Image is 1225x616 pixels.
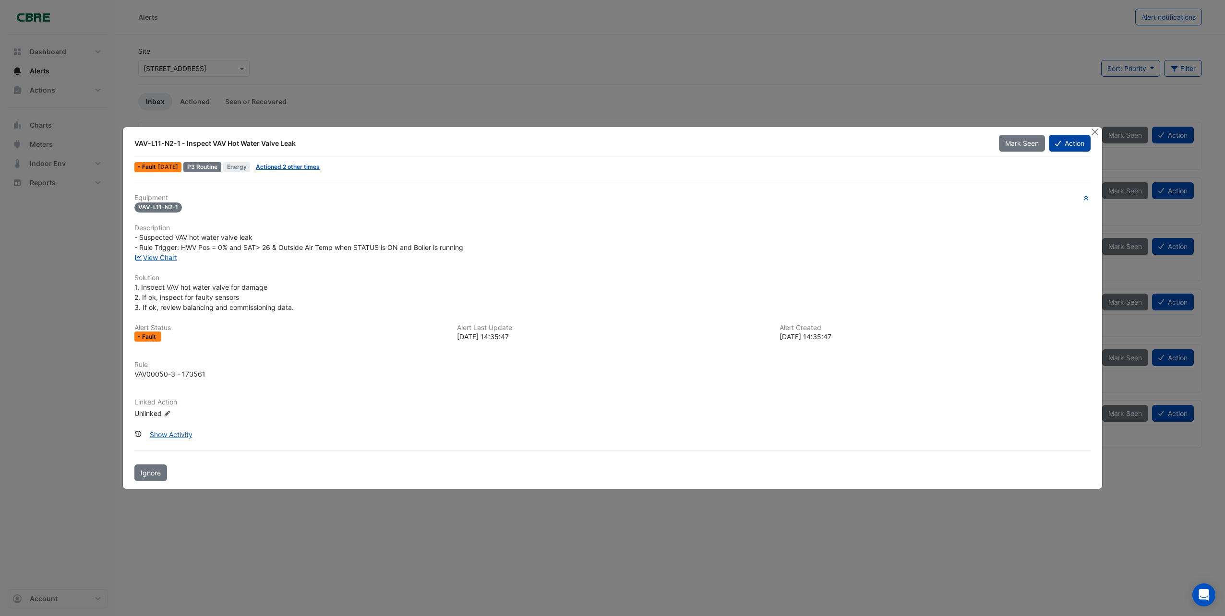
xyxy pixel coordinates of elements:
[134,361,1091,369] h6: Rule
[134,398,1091,406] h6: Linked Action
[256,163,320,170] a: Actioned 2 other times
[134,464,167,481] button: Ignore
[158,163,178,170] span: Thu 02-Oct-2025 14:35 AEST
[457,324,768,332] h6: Alert Last Update
[1090,127,1100,137] button: Close
[780,332,1091,342] div: [DATE] 14:35:47
[142,164,158,170] span: Fault
[1192,583,1215,606] div: Open Intercom Messenger
[183,162,221,172] div: P3 Routine
[134,194,1091,202] h6: Equipment
[999,135,1045,152] button: Mark Seen
[457,332,768,342] div: [DATE] 14:35:47
[134,253,177,261] a: View Chart
[142,334,158,340] span: Fault
[134,233,463,251] span: - Suspected VAV hot water valve leak - Rule Trigger: HWV Pos = 0% and SAT> 26 & Outside Air Temp ...
[134,274,1091,282] h6: Solution
[1005,139,1039,147] span: Mark Seen
[780,324,1091,332] h6: Alert Created
[134,283,294,311] span: 1. Inspect VAV hot water valve for damage 2. If ok, inspect for faulty sensors 3. If ok, review b...
[134,369,205,379] div: VAV00050-3 - 173561
[134,202,182,213] span: VAV-L11-N2-1
[164,410,171,417] fa-icon: Edit Linked Action
[144,426,199,443] button: Show Activity
[141,469,161,477] span: Ignore
[223,162,251,172] span: Energy
[134,408,250,418] div: Unlinked
[134,324,445,332] h6: Alert Status
[134,224,1091,232] h6: Description
[1049,135,1091,152] button: Action
[134,139,987,148] div: VAV-L11-N2-1 - Inspect VAV Hot Water Valve Leak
